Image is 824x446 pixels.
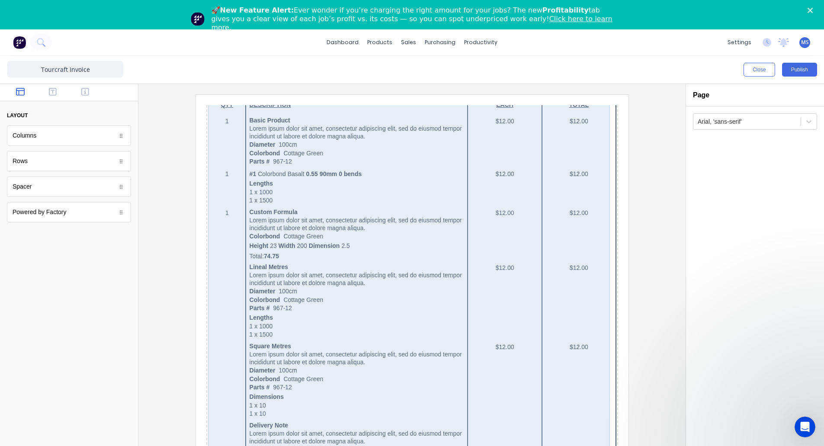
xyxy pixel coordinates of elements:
[7,176,131,197] div: Spacer
[542,6,589,14] b: Profitability
[7,61,124,78] input: Enter template name here
[801,39,809,46] span: MS
[744,63,775,77] button: Close
[782,63,817,77] button: Publish
[7,112,28,119] div: layout
[7,108,131,123] button: layout
[795,417,815,437] iframe: Intercom live chat
[7,125,131,146] div: Columns
[13,157,28,166] div: Rows
[723,36,756,49] div: settings
[220,6,294,14] b: New Feature Alert:
[13,131,36,140] div: Columns
[322,36,363,49] a: dashboard
[7,202,131,222] div: Powered by Factory
[7,151,131,171] div: Rows
[363,36,397,49] div: products
[191,12,205,26] img: Profile image for Team
[808,8,816,13] div: Close
[693,91,709,99] h2: Page
[13,182,32,191] div: Spacer
[13,36,26,49] img: Factory
[13,208,67,217] div: Powered by Factory
[460,36,502,49] div: productivity
[212,15,612,32] a: Click here to learn more.
[397,36,420,49] div: sales
[420,36,460,49] div: purchasing
[212,6,620,32] div: 🚀 Ever wonder if you’re charging the right amount for your jobs? The new tab gives you a clear vi...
